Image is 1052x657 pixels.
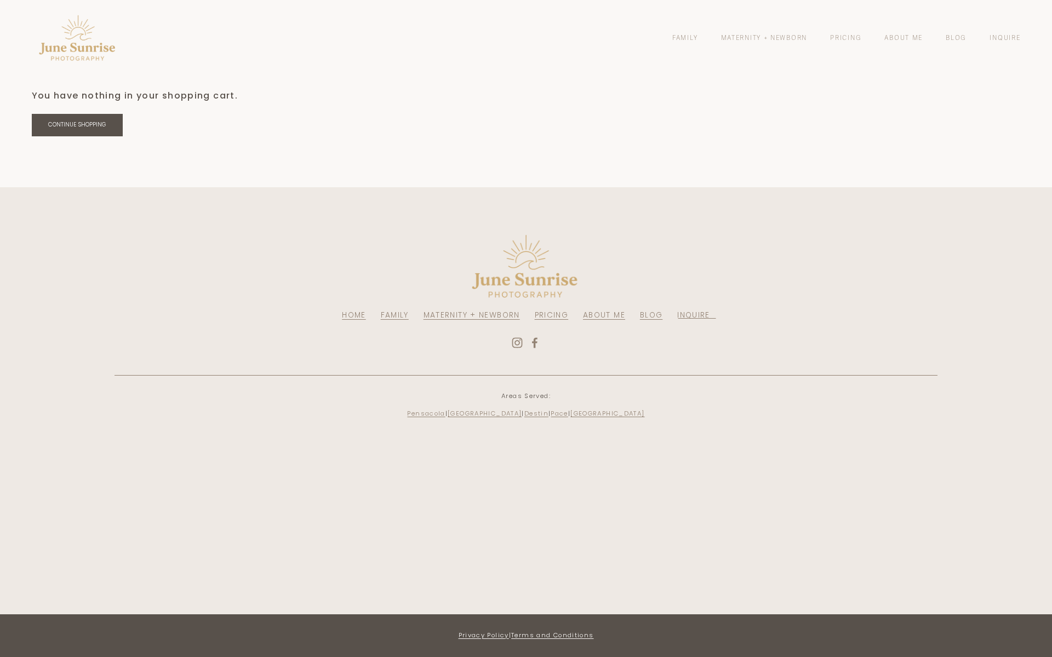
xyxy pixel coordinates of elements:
[524,410,548,418] a: Destin
[990,33,1020,43] a: Inquire
[459,631,509,640] a: Privacy Policy
[342,310,365,320] a: HOME
[511,631,593,640] a: Terms and Conditions
[239,410,813,418] p: | | | |
[583,310,625,320] a: ABOUT ME
[32,90,1021,102] p: You have nothing in your shopping cart.
[448,410,522,418] a: [GEOGRAPHIC_DATA]
[32,631,1021,640] p: |
[551,410,568,418] a: Pace
[535,310,569,320] a: PRICING
[529,337,540,348] a: Facebook
[830,33,861,43] a: Pricing
[721,33,807,43] a: Maternity + Newborn
[32,114,123,136] a: Continue Shopping
[32,10,124,65] img: Pensacola Photographer - June Sunrise Photography
[424,310,520,320] a: MATERNITY + NEWBORN
[946,33,967,43] a: Blog
[677,310,710,320] a: INQUIRE
[407,410,445,418] a: Pensacola
[239,392,813,401] p: Areas Served:
[570,410,644,418] a: [GEOGRAPHIC_DATA]
[672,33,697,43] a: Family
[884,33,923,43] a: About Me
[381,310,409,320] a: FAMILY
[640,310,662,320] a: BLOG
[512,337,523,348] a: Instagram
